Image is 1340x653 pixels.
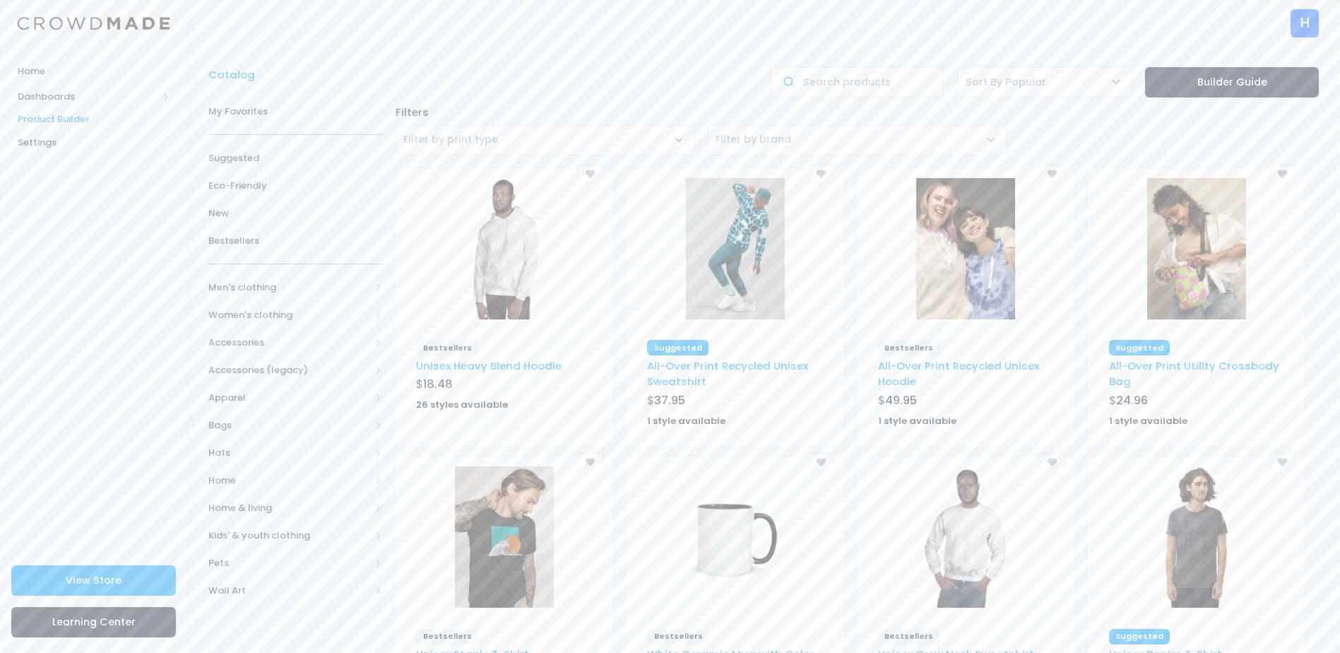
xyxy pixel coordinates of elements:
[716,132,791,146] span: Filter by brand
[958,67,1132,98] span: Sort By Popular
[208,418,370,433] span: Bags
[18,17,170,30] img: Logo
[208,179,382,193] span: Eco-Friendly
[1145,67,1319,98] a: Builder Guide
[208,281,370,295] span: Men's clothing
[647,392,823,412] div: $
[208,151,382,165] span: Suggested
[208,227,382,254] a: Bestsellers
[208,556,370,570] span: Pets
[708,125,1007,155] span: Filter by brand
[208,308,370,322] span: Women's clothing
[423,376,453,392] span: 18.48
[11,565,176,596] a: View Store
[416,398,508,411] strong: 26 styles available
[208,446,370,460] span: Hats
[208,363,370,377] span: Accessories (legacy)
[396,125,694,155] span: Filter by print type
[416,629,478,645] span: Bestsellers
[416,340,478,355] span: Bestsellers
[18,136,170,150] span: Settings
[416,358,562,373] a: Unisex Heavy Blend Hoodie
[208,336,370,350] span: Accessories
[66,573,121,587] span: View Store
[771,67,944,98] input: Search products
[1109,358,1279,389] a: All-Over Print Utility Crossbody Bag
[966,75,1046,90] span: Sort By Popular
[1109,629,1170,645] span: Suggested
[208,529,370,543] span: Kids' & youth clothing
[647,358,808,389] a: All-Over Print Recycled Unisex Sweatshirt
[878,392,1054,412] div: $
[18,112,170,127] span: Product Builder
[11,607,176,637] a: Learning Center
[18,90,158,104] span: Dashboards
[208,98,382,125] a: My Favorites
[403,132,498,146] span: Filter by print type
[208,473,370,488] span: Home
[878,340,940,355] span: Bestsellers
[878,414,956,428] strong: 1 style available
[1109,392,1285,412] div: $
[208,172,382,199] a: Eco-Friendly
[1109,414,1187,428] strong: 1 style available
[52,615,136,629] span: Learning Center
[716,132,791,147] span: Filter by brand
[208,206,382,220] span: New
[1291,9,1319,37] div: H
[208,391,370,405] span: Apparel
[654,392,685,408] span: 37.95
[647,629,709,645] span: Bestsellers
[208,234,382,248] span: Bestsellers
[647,340,708,355] span: Suggested
[403,132,498,147] span: Filter by print type
[1116,392,1148,408] span: 24.96
[416,376,592,396] div: $
[878,629,940,645] span: Bestsellers
[208,199,382,227] a: New
[208,105,382,119] span: My Favorites
[878,358,1039,389] a: All-Over Print Recycled Unisex Hoodie
[208,501,370,515] span: Home & living
[389,105,1325,120] div: Filters
[18,64,170,78] span: Home
[647,414,725,428] strong: 1 style available
[208,584,370,598] span: Wall Art
[208,67,262,83] a: Catalog
[885,392,917,408] span: 49.95
[208,144,382,172] a: Suggested
[1109,340,1170,355] span: Suggested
